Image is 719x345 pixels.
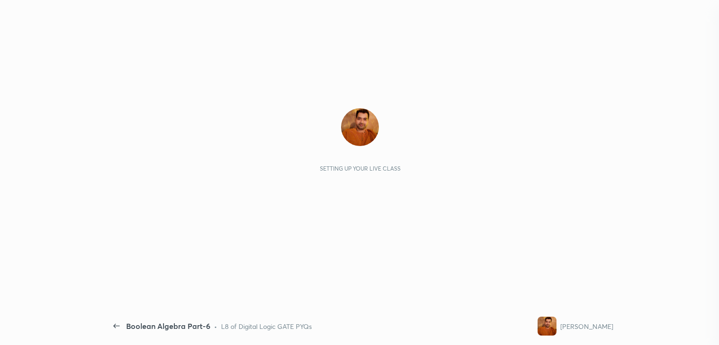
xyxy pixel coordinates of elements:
img: 5786bad726924fb0bb2bae2edf64aade.jpg [538,317,556,336]
div: • [214,321,217,331]
div: [PERSON_NAME] [560,321,613,331]
div: Boolean Algebra Part-6 [126,320,210,332]
div: L8 of Digital Logic GATE PYQs [221,321,312,331]
div: Setting up your live class [320,165,401,172]
img: 5786bad726924fb0bb2bae2edf64aade.jpg [341,108,379,146]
